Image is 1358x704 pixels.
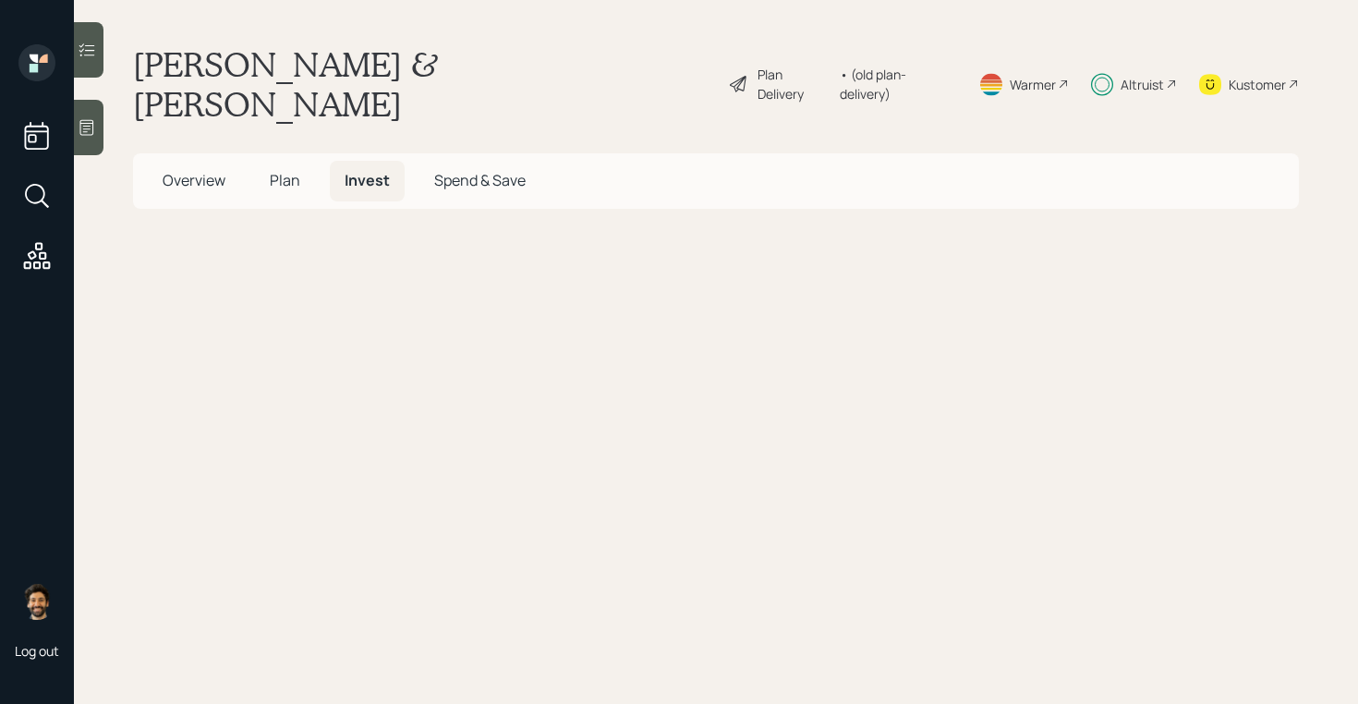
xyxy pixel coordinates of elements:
[18,583,55,620] img: eric-schwartz-headshot.png
[1010,75,1056,94] div: Warmer
[163,170,225,190] span: Overview
[345,170,390,190] span: Invest
[1229,75,1286,94] div: Kustomer
[270,170,300,190] span: Plan
[758,65,831,103] div: Plan Delivery
[840,65,956,103] div: • (old plan-delivery)
[1121,75,1164,94] div: Altruist
[133,44,713,124] h1: [PERSON_NAME] & [PERSON_NAME]
[434,170,526,190] span: Spend & Save
[15,642,59,660] div: Log out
